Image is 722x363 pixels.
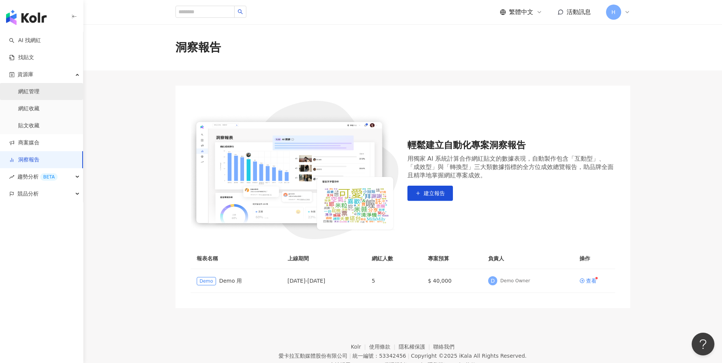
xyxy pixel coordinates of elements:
td: $ 40,000 [422,269,482,293]
a: 查看 [579,278,597,283]
div: 愛卡拉互動媒體股份有限公司 [279,353,348,359]
th: 網紅人數 [366,248,422,269]
span: Demo [197,277,216,285]
span: 資源庫 [17,66,33,83]
span: D [491,277,495,285]
span: 繁體中文 [509,8,533,16]
span: 建立報告 [424,190,445,196]
span: H [611,8,616,16]
div: 統一編號：53342456 [352,353,406,359]
div: 查看 [586,278,597,283]
a: 網紅管理 [18,88,39,95]
div: 用獨家 AI 系統計算合作網紅貼文的數據表現，自動製作包含「互動型」、「成效型」與「轉換型」三大類數據指標的全方位成效總覽報告，助品牌全面且精準地掌握網紅專案成效。 [407,155,615,180]
button: 建立報告 [407,186,453,201]
div: BETA [40,173,58,181]
span: rise [9,174,14,180]
a: 商案媒合 [9,139,39,147]
span: 競品分析 [17,185,39,202]
th: 專案預算 [422,248,482,269]
a: iKala [459,353,472,359]
a: 找貼文 [9,54,34,61]
a: searchAI 找網紅 [9,37,41,44]
td: 5 [366,269,422,293]
a: 貼文收藏 [18,122,39,130]
th: 負責人 [482,248,573,269]
a: 網紅收藏 [18,105,39,113]
div: [DATE] - [DATE] [288,277,360,285]
span: | [349,353,351,359]
span: 趨勢分析 [17,168,58,185]
th: 操作 [573,248,615,269]
a: 使用條款 [369,344,399,350]
a: 隱私權保護 [399,344,434,350]
iframe: Help Scout Beacon - Open [692,333,714,355]
img: logo [6,10,47,25]
a: Kolr [351,344,369,350]
span: | [407,353,409,359]
span: 活動訊息 [567,8,591,16]
span: search [238,9,243,14]
div: Copyright © 2025 All Rights Reserved. [411,353,526,359]
div: 輕鬆建立自動化專案洞察報告 [407,139,615,152]
th: 報表名稱 [191,248,282,269]
div: 洞察報告 [175,39,221,55]
img: 輕鬆建立自動化專案洞察報告 [191,101,398,239]
div: Demo Owner [500,278,530,284]
div: Demo 用 [197,277,276,285]
a: 聯絡我們 [433,344,454,350]
a: 洞察報告 [9,156,39,164]
th: 上線期間 [282,248,366,269]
